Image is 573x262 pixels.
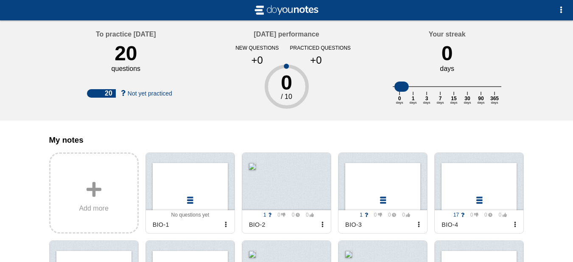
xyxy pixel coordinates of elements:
[287,212,300,218] span: 0
[478,101,485,104] text: days
[438,218,510,231] div: BIO-4
[228,93,345,101] div: / 10
[342,218,414,231] div: BIO-3
[429,31,466,38] h4: Your streak
[450,101,458,104] text: days
[228,73,345,93] div: 0
[273,212,286,218] span: 0
[235,54,280,66] div: +0
[412,96,415,101] text: 1
[423,101,430,104] text: days
[259,212,271,218] span: 1
[79,205,108,212] span: Add more
[452,212,464,218] span: 17
[466,212,478,218] span: 0
[96,31,156,38] h4: To practice [DATE]
[494,212,507,218] span: 0
[491,101,498,104] text: days
[442,42,453,65] div: 0
[112,65,141,73] div: questions
[425,96,428,101] text: 3
[293,54,339,66] div: +0
[253,3,321,17] img: svg+xml;base64,CiAgICAgIDxzdmcgdmlld0JveD0iLTIgLTIgMjAgNCIgeG1sbnM9Imh0dHA6Ly93d3cudzMub3JnLzIwMD...
[338,152,428,234] a: 1 0 0 0 BIO-3
[439,96,442,101] text: 7
[231,45,283,51] div: new questions
[383,212,396,218] span: 0
[290,45,342,51] div: practiced questions
[410,101,417,104] text: days
[149,218,221,231] div: BIO-1
[128,90,172,97] span: Not yet practiced
[437,101,444,104] text: days
[242,152,331,234] a: 1 0 0 0 BIO-2
[478,96,484,101] text: 90
[490,96,499,101] text: 365
[49,135,524,145] h3: My notes
[171,212,209,218] span: No questions yet
[464,101,471,104] text: days
[440,65,454,73] div: days
[254,31,319,38] h4: [DATE] performance
[87,89,116,98] div: 20
[398,96,401,101] text: 0
[246,218,317,231] div: BIO-2
[434,152,524,234] a: 17 0 0 0 BIO-4
[355,212,368,218] span: 1
[145,152,235,234] a: No questions yetBIO-1
[115,42,137,65] div: 20
[464,96,470,101] text: 30
[451,96,457,101] text: 15
[398,212,411,218] span: 0
[369,212,382,218] span: 0
[302,212,314,218] span: 0
[480,212,493,218] span: 0
[553,2,570,19] button: Options
[396,101,403,104] text: days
